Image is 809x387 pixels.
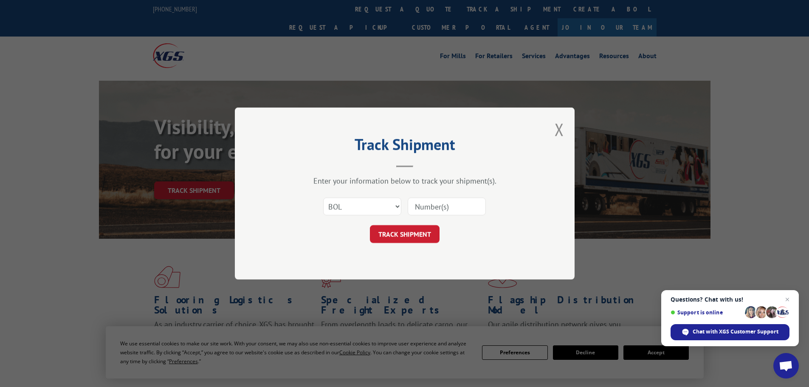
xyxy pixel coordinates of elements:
[277,138,532,155] h2: Track Shipment
[555,118,564,141] button: Close modal
[671,296,789,303] span: Questions? Chat with us!
[773,353,799,379] div: Open chat
[782,294,792,305] span: Close chat
[277,176,532,186] div: Enter your information below to track your shipment(s).
[693,328,778,336] span: Chat with XGS Customer Support
[370,225,440,243] button: TRACK SHIPMENT
[671,309,742,316] span: Support is online
[408,198,486,215] input: Number(s)
[671,324,789,340] div: Chat with XGS Customer Support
